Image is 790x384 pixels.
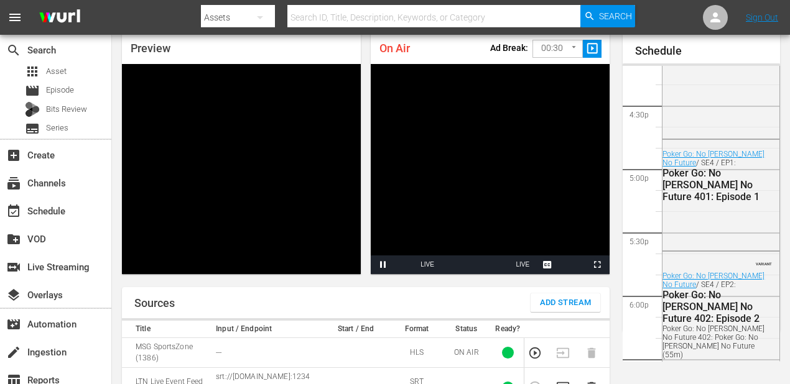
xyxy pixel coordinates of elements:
span: Ingestion [6,345,21,360]
button: Add Stream [531,293,601,312]
span: menu [7,10,22,25]
span: Series [25,121,40,136]
span: VOD [6,232,21,247]
span: Preview [131,42,170,55]
span: On Air [379,42,410,55]
th: Status [441,321,491,338]
span: Asset [25,64,40,79]
a: Poker Go: No [PERSON_NAME] No Future [662,150,764,167]
div: / SE4 / EP2: [662,272,776,359]
button: Pause [371,255,396,274]
td: --- [212,338,319,367]
span: Live Streaming [6,260,21,275]
h1: Schedule [635,45,780,57]
span: Channels [6,176,21,191]
button: Fullscreen [585,255,610,274]
button: Preview Stream [528,346,542,360]
td: ON AIR [441,338,491,367]
span: VARIANT [756,256,772,266]
img: ans4CAIJ8jUAAAAAAAAAAAAAAAAAAAAAAAAgQb4GAAAAAAAAAAAAAAAAAAAAAAAAJMjXAAAAAAAAAAAAAAAAAAAAAAAAgAT5G... [30,3,90,32]
td: MSG SportsZone (1386) [122,338,212,367]
th: Ready? [491,321,524,338]
button: Search [580,5,635,27]
div: / SE4 / EP1: [662,150,776,203]
button: Seek to live, currently playing live [510,255,535,274]
p: Ad Break: [490,43,528,53]
th: Format [393,321,441,338]
a: Poker Go: No [PERSON_NAME] No Future [662,272,764,289]
button: Captions [535,255,560,274]
span: Episode [25,83,40,98]
span: Series [46,122,68,134]
h1: Sources [134,297,175,309]
div: 00:30 [532,37,583,60]
div: Poker Go: No [PERSON_NAME] No Future 401: Episode 1 [662,167,776,203]
div: Poker Go: No [PERSON_NAME] No Future 402: Episode 2 [662,289,776,324]
span: Asset [46,65,67,78]
div: Bits Review [25,102,40,117]
div: Poker Go: No [PERSON_NAME] No Future 402: Poker Go: No [PERSON_NAME] No Future (55m) [662,324,776,359]
span: Bits Review [46,103,87,116]
span: Schedule [6,204,21,219]
div: Video Player [122,64,361,274]
span: Search [6,43,21,58]
th: Input / Endpoint [212,321,319,338]
th: Title [122,321,212,338]
td: HLS [393,338,441,367]
a: Sign Out [746,12,778,22]
span: slideshow_sharp [585,42,600,56]
button: Picture-in-Picture [560,255,585,274]
th: Start / End [319,321,393,338]
span: Search [599,5,632,27]
span: Episode [46,84,74,96]
div: Video Player [371,64,610,274]
span: LIVE [516,261,529,268]
span: Add Stream [540,296,592,310]
span: Automation [6,317,21,332]
span: Create [6,148,21,163]
span: Overlays [6,288,21,303]
div: LIVE [421,255,434,274]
